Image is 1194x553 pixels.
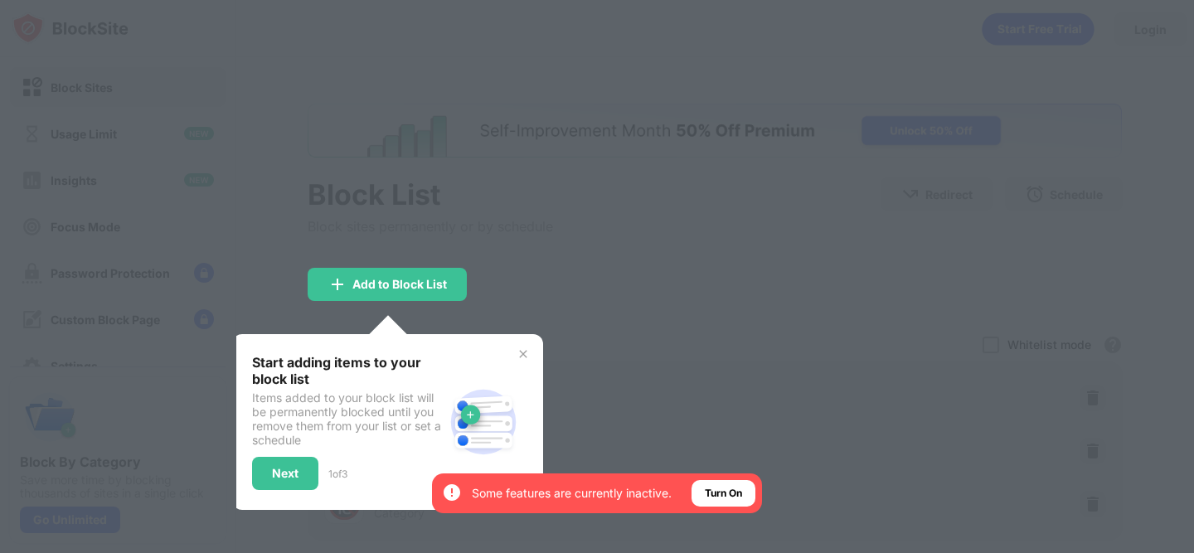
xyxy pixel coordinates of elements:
img: error-circle-white.svg [442,483,462,502]
div: Start adding items to your block list [252,354,444,387]
img: block-site.svg [444,382,523,462]
div: Add to Block List [352,278,447,291]
div: Turn On [705,485,742,502]
img: x-button.svg [517,347,530,361]
div: Some features are currently inactive. [472,485,672,502]
div: Next [272,467,298,480]
div: Items added to your block list will be permanently blocked until you remove them from your list o... [252,390,444,447]
div: 1 of 3 [328,468,347,480]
